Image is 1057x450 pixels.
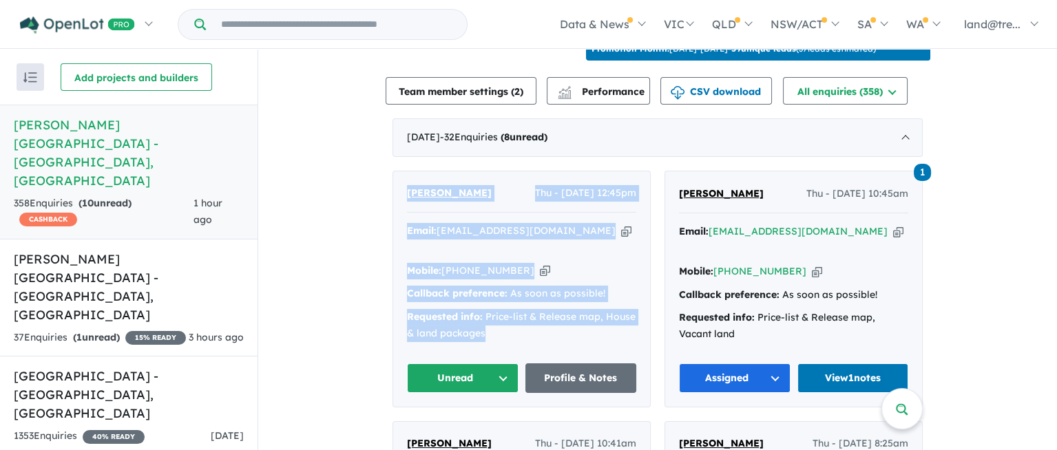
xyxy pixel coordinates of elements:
input: Try estate name, suburb, builder or developer [209,10,464,39]
button: Copy [812,264,822,279]
a: [PERSON_NAME] [407,185,492,202]
strong: ( unread) [73,331,120,343]
strong: Email: [679,225,709,237]
img: bar-chart.svg [558,90,572,99]
span: 1 [914,164,931,181]
button: Assigned [679,363,791,393]
strong: Mobile: [679,265,713,277]
h5: [PERSON_NAME] [GEOGRAPHIC_DATA] - [GEOGRAPHIC_DATA] , [GEOGRAPHIC_DATA] [14,250,244,324]
button: Unread [407,363,519,393]
strong: Callback preference: [679,288,779,301]
div: 37 Enquir ies [14,330,186,346]
span: 2 [514,85,520,98]
span: Performance [560,85,645,98]
span: CASHBACK [19,213,77,226]
div: 1353 Enquir ies [14,428,145,444]
img: download icon [671,86,684,100]
div: As soon as possible! [679,287,908,303]
a: View1notes [797,363,909,393]
button: Add projects and builders [61,63,212,91]
button: Copy [621,224,631,238]
p: [DATE] - [DATE] - ( 37 leads estimated) [592,43,876,55]
span: [PERSON_NAME] [407,437,492,449]
div: [DATE] [393,118,923,157]
button: Performance [547,77,650,105]
img: line-chart.svg [558,86,571,94]
h5: [GEOGRAPHIC_DATA] - [GEOGRAPHIC_DATA] , [GEOGRAPHIC_DATA] [14,367,244,422]
div: 358 Enquir ies [14,195,193,228]
div: Price-list & Release map, Vacant land [679,310,908,343]
img: Openlot PRO Logo White [20,17,135,34]
span: 8 [504,131,510,143]
span: 10 [82,197,94,209]
span: land@tre... [964,17,1021,31]
a: [PHONE_NUMBER] [713,265,806,277]
span: 3 hours ago [189,331,244,343]
span: - 32 Enquir ies [440,131,547,143]
button: Team member settings (2) [386,77,536,105]
span: 1 hour ago [193,197,222,226]
a: Profile & Notes [525,363,637,393]
strong: Email: [407,224,437,237]
h5: [PERSON_NAME][GEOGRAPHIC_DATA] - [GEOGRAPHIC_DATA] , [GEOGRAPHIC_DATA] [14,116,244,190]
span: 15 % READY [125,331,186,345]
span: Thu - [DATE] 10:45am [806,186,908,202]
a: 1 [914,162,931,181]
strong: Requested info: [679,311,755,323]
strong: ( unread) [501,131,547,143]
span: [PERSON_NAME] [407,186,492,199]
div: As soon as possible! [407,286,636,302]
strong: Requested info: [407,310,483,323]
button: CSV download [660,77,772,105]
a: [EMAIL_ADDRESS][DOMAIN_NAME] [709,225,888,237]
img: sort.svg [23,72,37,83]
span: 40 % READY [83,430,145,444]
a: [PERSON_NAME] [679,186,764,202]
span: 1 [76,331,82,343]
a: [PHONE_NUMBER] [441,264,534,277]
button: All enquiries (358) [783,77,908,105]
span: [PERSON_NAME] [679,437,764,449]
a: [EMAIL_ADDRESS][DOMAIN_NAME] [437,224,616,237]
span: [PERSON_NAME] [679,187,764,200]
span: Thu - [DATE] 12:45pm [535,185,636,202]
button: Copy [893,224,903,239]
strong: ( unread) [79,197,132,209]
strong: Mobile: [407,264,441,277]
div: Price-list & Release map, House & land packages [407,309,636,342]
button: Copy [540,264,550,278]
span: [DATE] [211,429,244,442]
strong: Callback preference: [407,287,507,299]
